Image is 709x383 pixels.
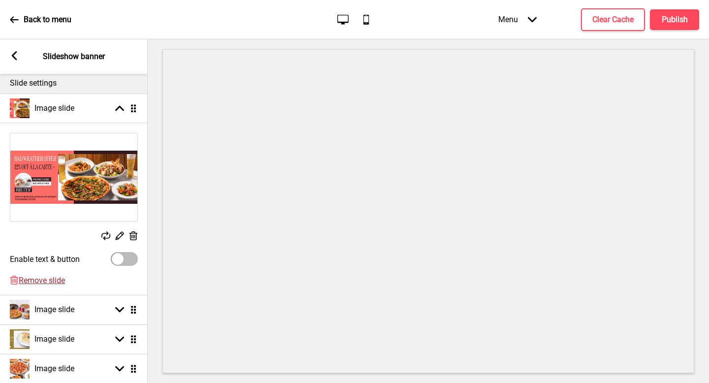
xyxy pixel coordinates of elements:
img: tab_domain_overview_orange.svg [27,57,34,65]
div: Domain Overview [37,58,88,64]
p: Back to menu [24,14,71,25]
a: Back to menu [10,6,71,33]
p: Slide settings [10,78,138,89]
div: Domain: [DOMAIN_NAME] [26,26,108,33]
img: logo_orange.svg [16,16,24,24]
div: Menu [488,5,547,34]
button: Publish [650,9,699,30]
h4: Image slide [34,103,74,114]
button: Clear Cache [581,8,645,31]
div: Keywords by Traffic [109,58,166,64]
div: v 4.0.25 [28,16,48,24]
h4: Clear Cache [592,14,634,25]
label: Enable text & button [10,255,80,264]
h4: Image slide [34,304,74,315]
span: Remove slide [19,276,65,285]
img: tab_keywords_by_traffic_grey.svg [98,57,106,65]
p: Slideshow banner [43,51,105,62]
img: website_grey.svg [16,26,24,33]
img: Image [10,133,137,221]
h4: Image slide [34,334,74,345]
h4: Publish [662,14,688,25]
h4: Image slide [34,363,74,374]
